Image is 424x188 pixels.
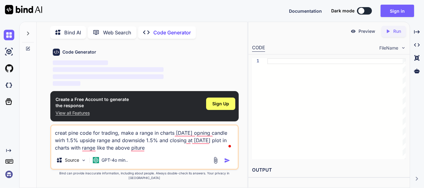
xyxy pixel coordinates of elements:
[401,45,406,50] img: chevron down
[331,8,354,14] span: Dark mode
[81,158,86,163] img: Pick Models
[4,80,14,90] img: darkCloudIdeIcon
[62,49,96,55] h6: Code Generator
[359,28,375,34] p: Preview
[4,46,14,57] img: ai-studio
[53,67,164,72] span: ‌
[64,29,81,36] p: Bind AI
[252,58,259,64] div: 1
[224,157,230,164] img: icon
[212,101,229,107] span: Sign Up
[379,45,398,51] span: FileName
[252,44,265,52] div: CODE
[50,171,239,180] p: Bind can provide inaccurate information, including about people. Always double-check its answers....
[212,157,219,164] img: attachment
[153,29,191,36] p: Code Generator
[101,157,128,163] p: GPT-4o min..
[56,110,129,116] p: View all Features
[4,63,14,74] img: githubLight
[393,28,401,34] p: Run
[65,157,79,163] p: Source
[93,157,99,163] img: GPT-4o mini
[5,5,42,14] img: Bind AI
[350,28,356,34] img: preview
[289,8,322,14] button: Documentation
[103,29,131,36] p: Web Search
[53,81,80,86] span: ‌
[53,60,108,65] span: ‌
[53,74,164,79] span: ‌
[248,163,410,177] h2: OUTPUT
[4,30,14,40] img: chat
[4,169,14,180] img: signin
[51,125,238,151] textarea: To enrich screen reader interactions, please activate Accessibility in Grammarly extension settings
[381,5,414,17] button: Sign in
[56,96,129,109] h1: Create a Free Account to generate the response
